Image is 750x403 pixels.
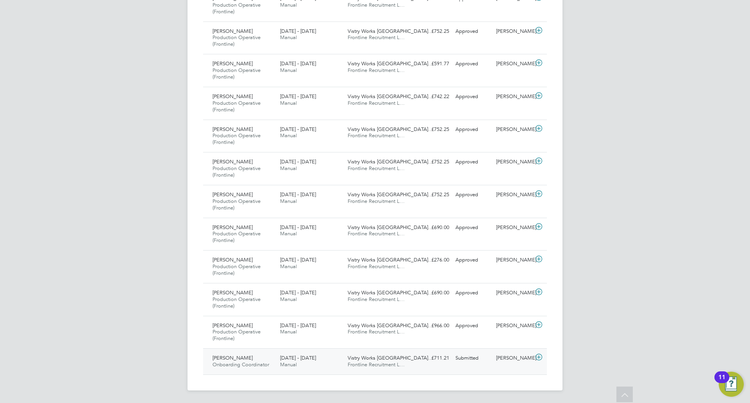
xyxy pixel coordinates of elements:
[280,230,297,237] span: Manual
[212,322,253,329] span: [PERSON_NAME]
[452,352,493,365] div: Submitted
[452,123,493,136] div: Approved
[348,165,405,172] span: Frontline Recruitment L…
[212,328,261,342] span: Production Operative (Frontline)
[412,188,452,201] div: £752.25
[280,361,297,368] span: Manual
[452,57,493,70] div: Approved
[493,287,534,299] div: [PERSON_NAME]
[348,2,405,8] span: Frontline Recruitment L…
[348,230,405,237] span: Frontline Recruitment L…
[280,322,316,329] span: [DATE] - [DATE]
[493,25,534,38] div: [PERSON_NAME]
[212,191,253,198] span: [PERSON_NAME]
[212,126,253,133] span: [PERSON_NAME]
[493,156,534,168] div: [PERSON_NAME]
[212,198,261,211] span: Production Operative (Frontline)
[280,198,297,204] span: Manual
[348,263,405,270] span: Frontline Recruitment L…
[493,254,534,267] div: [PERSON_NAME]
[212,93,253,100] span: [PERSON_NAME]
[280,256,316,263] span: [DATE] - [DATE]
[493,188,534,201] div: [PERSON_NAME]
[348,355,433,361] span: Vistry Works [GEOGRAPHIC_DATA]…
[348,132,405,139] span: Frontline Recruitment L…
[280,296,297,303] span: Manual
[280,132,297,139] span: Manual
[348,296,405,303] span: Frontline Recruitment L…
[452,25,493,38] div: Approved
[348,198,405,204] span: Frontline Recruitment L…
[412,156,452,168] div: £752.25
[280,165,297,172] span: Manual
[212,60,253,67] span: [PERSON_NAME]
[212,230,261,244] span: Production Operative (Frontline)
[212,296,261,309] span: Production Operative (Frontline)
[280,289,316,296] span: [DATE] - [DATE]
[412,25,452,38] div: £752.25
[280,191,316,198] span: [DATE] - [DATE]
[452,221,493,234] div: Approved
[212,361,269,368] span: Onboarding Coordinator
[280,126,316,133] span: [DATE] - [DATE]
[280,328,297,335] span: Manual
[493,352,534,365] div: [PERSON_NAME]
[212,28,253,34] span: [PERSON_NAME]
[212,355,253,361] span: [PERSON_NAME]
[280,2,297,8] span: Manual
[412,221,452,234] div: £690.00
[493,90,534,103] div: [PERSON_NAME]
[348,67,405,73] span: Frontline Recruitment L…
[212,2,261,15] span: Production Operative (Frontline)
[718,377,725,387] div: 11
[452,254,493,267] div: Approved
[280,34,297,41] span: Manual
[212,256,253,263] span: [PERSON_NAME]
[452,156,493,168] div: Approved
[348,224,433,231] span: Vistry Works [GEOGRAPHIC_DATA]…
[348,28,433,34] span: Vistry Works [GEOGRAPHIC_DATA]…
[348,93,433,100] span: Vistry Works [GEOGRAPHIC_DATA]…
[280,158,316,165] span: [DATE] - [DATE]
[280,224,316,231] span: [DATE] - [DATE]
[280,355,316,361] span: [DATE] - [DATE]
[348,191,433,198] span: Vistry Works [GEOGRAPHIC_DATA]…
[348,34,405,41] span: Frontline Recruitment L…
[493,319,534,332] div: [PERSON_NAME]
[348,60,433,67] span: Vistry Works [GEOGRAPHIC_DATA]…
[348,289,433,296] span: Vistry Works [GEOGRAPHIC_DATA]…
[280,263,297,270] span: Manual
[412,123,452,136] div: £752.25
[412,287,452,299] div: £690.00
[212,34,261,47] span: Production Operative (Frontline)
[493,123,534,136] div: [PERSON_NAME]
[719,372,744,397] button: Open Resource Center, 11 new notifications
[212,165,261,178] span: Production Operative (Frontline)
[412,352,452,365] div: £711.21
[348,322,433,329] span: Vistry Works [GEOGRAPHIC_DATA]…
[280,60,316,67] span: [DATE] - [DATE]
[212,263,261,276] span: Production Operative (Frontline)
[212,67,261,80] span: Production Operative (Frontline)
[280,100,297,106] span: Manual
[348,158,433,165] span: Vistry Works [GEOGRAPHIC_DATA]…
[212,289,253,296] span: [PERSON_NAME]
[412,254,452,267] div: £276.00
[452,188,493,201] div: Approved
[212,132,261,145] span: Production Operative (Frontline)
[452,287,493,299] div: Approved
[212,158,253,165] span: [PERSON_NAME]
[412,319,452,332] div: £966.00
[348,100,405,106] span: Frontline Recruitment L…
[280,67,297,73] span: Manual
[452,319,493,332] div: Approved
[212,100,261,113] span: Production Operative (Frontline)
[412,90,452,103] div: £742.22
[493,57,534,70] div: [PERSON_NAME]
[493,221,534,234] div: [PERSON_NAME]
[212,224,253,231] span: [PERSON_NAME]
[348,256,433,263] span: Vistry Works [GEOGRAPHIC_DATA]…
[348,328,405,335] span: Frontline Recruitment L…
[348,361,405,368] span: Frontline Recruitment L…
[280,93,316,100] span: [DATE] - [DATE]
